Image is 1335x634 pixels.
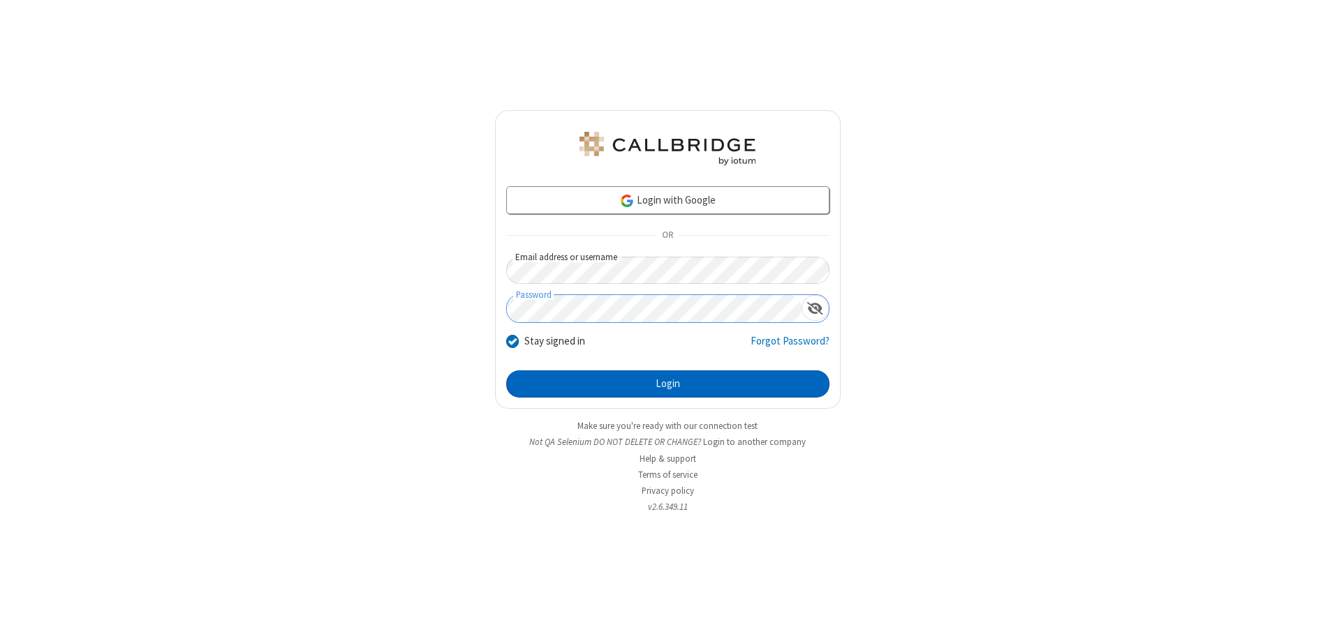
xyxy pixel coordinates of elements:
a: Privacy policy [642,485,694,497]
a: Make sure you're ready with our connection test [577,420,758,432]
span: OR [656,226,679,246]
a: Forgot Password? [751,333,829,360]
a: Help & support [640,453,696,465]
button: Login [506,370,829,398]
a: Login with Google [506,186,829,214]
img: QA Selenium DO NOT DELETE OR CHANGE [577,132,758,165]
li: v2.6.349.11 [495,500,841,513]
img: google-icon.png [619,193,635,209]
input: Password [507,295,802,322]
label: Stay signed in [524,333,585,349]
input: Email address or username [506,257,829,284]
li: Not QA Selenium DO NOT DELETE OR CHANGE? [495,435,841,448]
button: Login to another company [703,435,806,448]
a: Terms of service [638,469,698,481]
div: Show password [802,295,829,321]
